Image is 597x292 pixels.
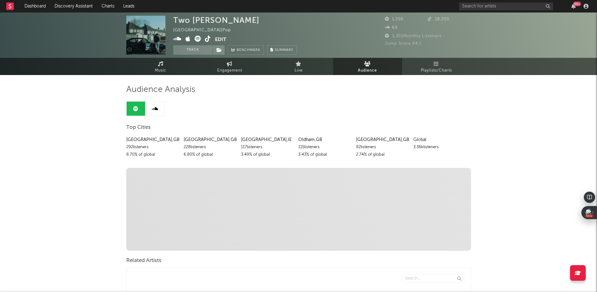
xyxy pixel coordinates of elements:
a: Audience [333,58,402,75]
div: 3.36k listeners [413,143,466,151]
span: Live [295,67,303,74]
div: 99 + [573,2,581,6]
span: Engagement [217,67,242,74]
div: [GEOGRAPHIC_DATA] , IE [241,136,294,143]
span: Playlists/Charts [421,67,452,74]
button: Summary [267,45,297,55]
a: Music [126,58,195,75]
input: Search for artists [459,3,553,10]
button: 99+ [571,4,576,9]
span: 3,355 Monthly Listeners [385,34,442,38]
div: Oldham , GB [298,136,351,143]
div: Global [413,136,466,143]
div: 228 listeners [184,143,236,151]
span: Audience Analysis [126,86,195,93]
span: Audience [358,67,377,74]
div: 117 listeners [241,143,294,151]
input: Search... [402,274,464,283]
div: [GEOGRAPHIC_DATA] , GB [184,136,236,143]
div: Two [PERSON_NAME] [173,16,259,25]
div: [GEOGRAPHIC_DATA] , GB [356,136,409,143]
a: Engagement [195,58,264,75]
span: 18,200 [428,17,449,21]
a: Live [264,58,333,75]
span: 1,250 [385,17,403,21]
button: Edit [215,36,226,43]
span: Related Artists [126,257,161,264]
span: Jump Score: 84.1 [385,42,422,46]
div: 8.70 % of global [126,151,179,159]
div: 6.80 % of global [184,151,236,159]
div: 292 listeners [126,143,179,151]
a: Playlists/Charts [402,58,471,75]
span: Benchmark [237,47,260,54]
a: Benchmark [228,45,264,55]
div: [GEOGRAPHIC_DATA] , GB [126,136,179,143]
div: 3.49 % of global [241,151,294,159]
div: 92 listeners [356,143,409,151]
div: [GEOGRAPHIC_DATA] | Pop [173,27,238,34]
div: 115 listeners [298,143,351,151]
span: 63 [385,26,397,30]
span: Top Cities [126,124,151,131]
div: 3.43 % of global [298,151,351,159]
button: Track [173,45,212,55]
span: Music [155,67,166,74]
span: Summary [275,48,293,52]
div: 2.74 % of global [356,151,409,159]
